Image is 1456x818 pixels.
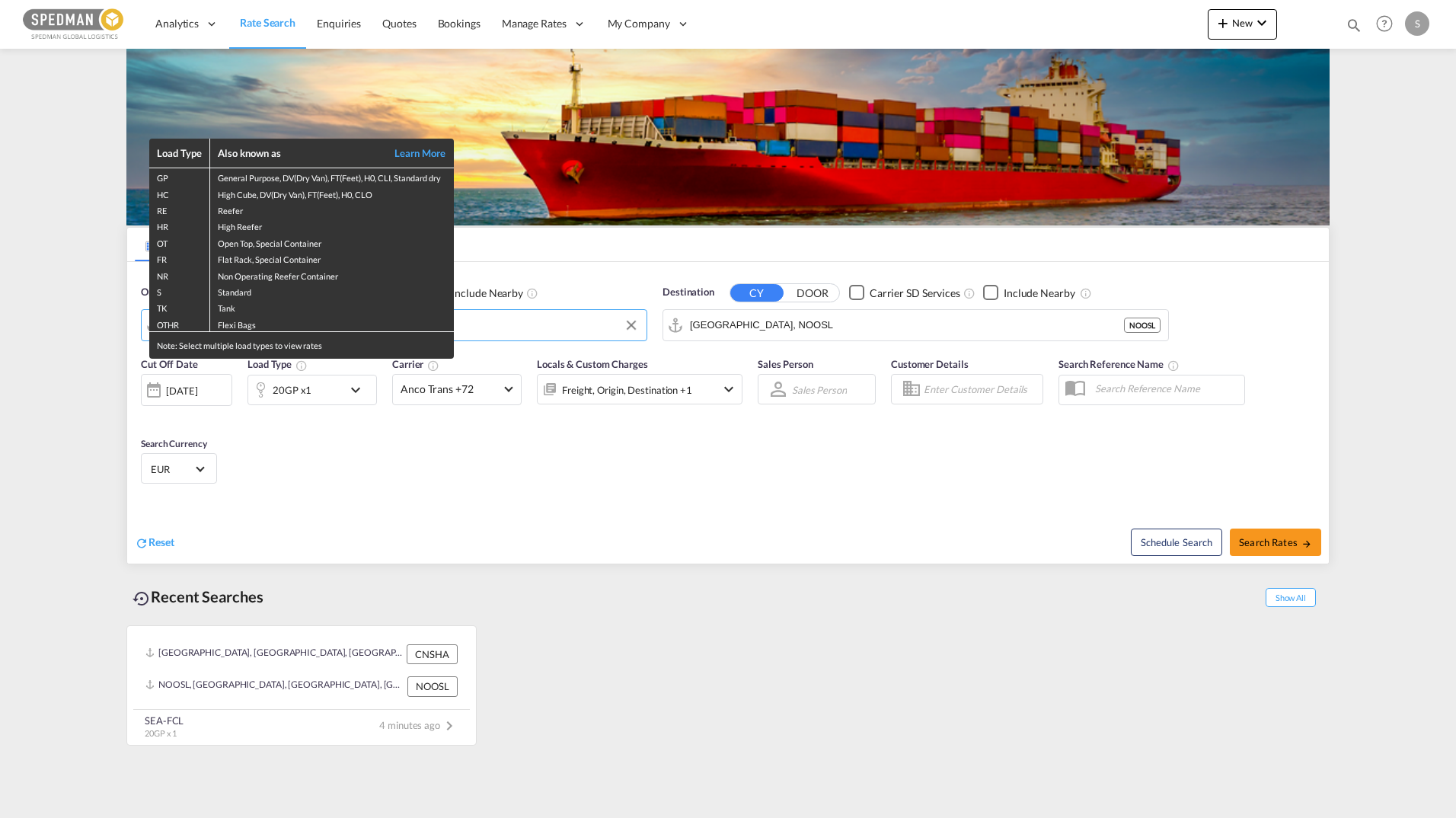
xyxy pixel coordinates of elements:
[218,146,378,160] div: Also known as
[149,299,210,315] td: TK
[149,267,210,283] td: NR
[210,168,454,185] td: General Purpose, DV(Dry Van), FT(Feet), H0, CLI, Standard dry
[210,315,454,332] td: Flexi Bags
[149,250,210,266] td: FR
[149,201,210,217] td: RE
[210,250,454,266] td: Flat Rack, Special Container
[149,185,210,201] td: HC
[149,217,210,233] td: HR
[210,201,454,217] td: Reefer
[210,283,454,299] td: Standard
[149,139,210,168] th: Load Type
[210,234,454,250] td: Open Top, Special Container
[149,332,454,359] div: Note: Select multiple load types to view rates
[210,217,454,233] td: High Reefer
[149,315,210,332] td: OTHR
[210,185,454,201] td: High Cube, DV(Dry Van), FT(Feet), H0, CLO
[149,283,210,299] td: S
[210,299,454,315] td: Tank
[378,146,446,160] a: Learn More
[149,168,210,185] td: GP
[210,267,454,283] td: Non Operating Reefer Container
[149,234,210,250] td: OT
